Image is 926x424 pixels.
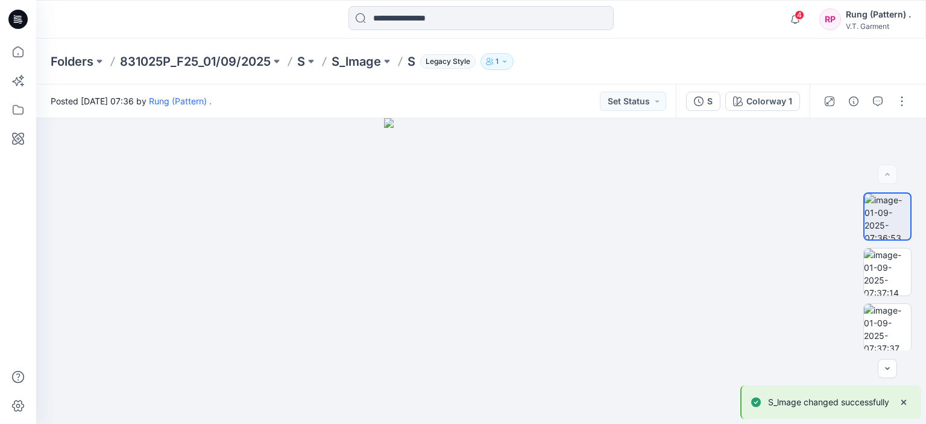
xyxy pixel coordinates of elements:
[332,53,381,70] a: S_lmage
[735,381,926,424] div: Notifications-bottom-right
[51,53,93,70] a: Folders
[795,10,804,20] span: 4
[846,7,911,22] div: Rung (Pattern) .
[496,55,499,68] p: 1
[149,96,212,106] a: Rung (Pattern) .
[51,95,212,107] span: Posted [DATE] 07:36 by
[725,92,800,111] button: Colorway 1
[408,53,415,70] p: S
[819,8,841,30] div: RP
[415,53,476,70] button: Legacy Style
[420,54,476,69] span: Legacy Style
[864,248,911,296] img: image-01-09-2025-07:37:14
[120,53,271,70] a: 831025P_F25_01/09/2025
[844,92,863,111] button: Details
[384,118,578,424] img: eyJhbGciOiJIUzI1NiIsImtpZCI6IjAiLCJzbHQiOiJzZXMiLCJ0eXAiOiJKV1QifQ.eyJkYXRhIjp7InR5cGUiOiJzdG9yYW...
[707,95,713,108] div: S
[864,304,911,351] img: image-01-09-2025-07:37:37
[846,22,911,31] div: V.T. Garment
[746,95,792,108] div: Colorway 1
[297,53,305,70] a: S
[865,194,910,239] img: image-01-09-2025-07:36:53
[480,53,514,70] button: 1
[686,92,720,111] button: S
[768,395,889,410] p: S_lmage changed successfully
